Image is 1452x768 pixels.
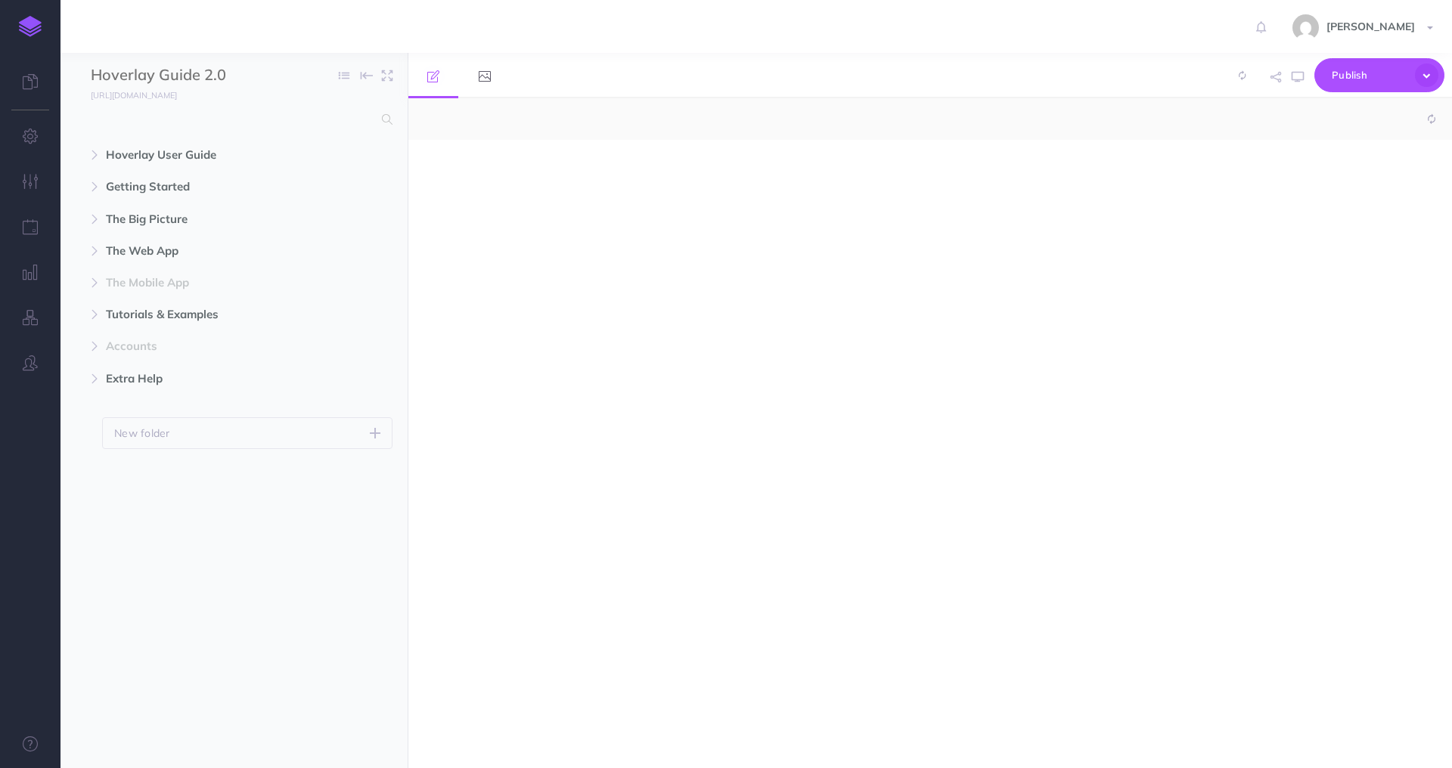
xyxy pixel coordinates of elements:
[114,425,170,441] p: New folder
[106,274,298,292] span: The Mobile App
[1319,20,1423,33] span: [PERSON_NAME]
[91,106,373,133] input: Search
[19,16,42,37] img: logo-mark.svg
[1332,63,1407,87] span: Publish
[106,210,298,228] span: The Big Picture
[106,305,298,324] span: Tutorials & Examples
[106,370,298,388] span: Extra Help
[1292,14,1319,41] img: 77ccc8640e6810896caf63250b60dd8b.jpg
[1314,58,1444,92] button: Publish
[106,337,298,355] span: Accounts
[91,64,268,87] input: Documentation Name
[102,417,392,449] button: New folder
[106,146,298,164] span: Hoverlay User Guide
[91,90,177,101] small: [URL][DOMAIN_NAME]
[106,178,298,196] span: Getting Started
[60,87,192,102] a: [URL][DOMAIN_NAME]
[106,242,298,260] span: The Web App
